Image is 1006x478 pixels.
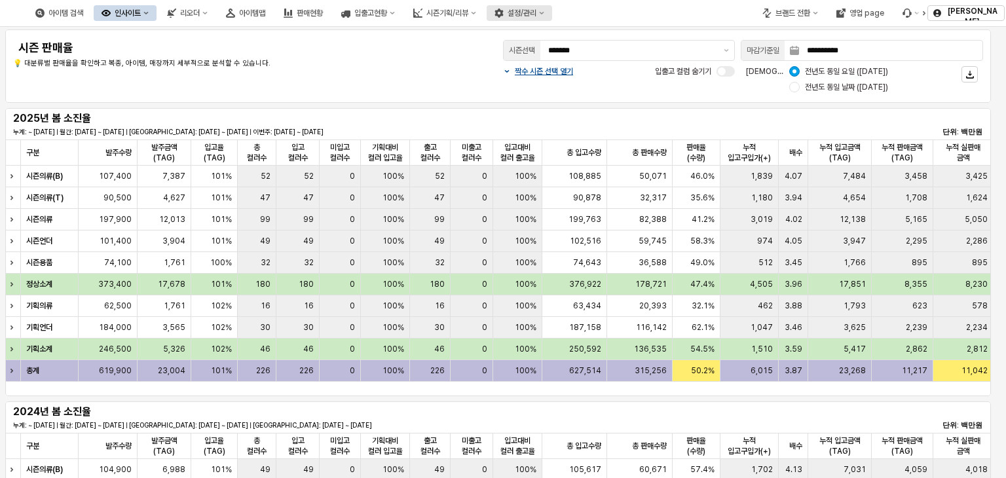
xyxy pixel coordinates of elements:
span: 100% [382,464,404,475]
button: 아이템맵 [218,5,273,21]
span: 총 판매수량 [632,147,667,158]
span: 102% [211,344,232,354]
span: 46 [260,344,270,354]
div: Expand row [5,209,22,230]
span: 전년도 동일 날짜 ([DATE]) [805,82,888,92]
span: [DEMOGRAPHIC_DATA] 기준: [746,67,851,76]
span: 누적 입고구입가(+) [726,435,773,456]
font: 입출고현황 [354,9,387,18]
span: 2,812 [967,344,988,354]
span: 입출고 컬럼 숨기기 [655,67,711,76]
span: 3.46 [785,322,802,333]
span: 50,071 [639,171,667,181]
div: 시즌기획/리뷰 [405,5,484,21]
font: 시즌기획/리뷰 [426,9,468,18]
span: 100% [515,464,536,475]
span: 49 [303,236,314,246]
span: 52 [304,171,314,181]
span: 0 [350,171,355,181]
span: 누적 입고구입가(+) [726,142,773,163]
span: 0 [350,236,355,246]
button: 제안 사항 표시 [718,41,734,60]
span: 101% [211,214,232,225]
span: 627,514 [569,365,601,376]
div: Expand row [5,252,22,273]
div: Expand row [5,339,22,359]
span: 100% [515,322,536,333]
span: 총 입고수량 [567,441,601,451]
button: 영업 page [829,5,892,21]
span: 2,239 [906,322,927,333]
span: 발주수량 [105,441,132,451]
span: 47 [260,193,270,203]
span: 99 [260,214,270,225]
span: 1,047 [751,322,773,333]
p: 단위: 백만원 [902,420,982,431]
span: 895 [912,257,927,268]
span: 입고대비 컬러 출고율 [498,435,536,456]
span: 0 [482,279,487,289]
span: 3.45 [785,257,802,268]
span: 376,922 [569,279,601,289]
span: 512 [758,257,773,268]
div: Expand row [5,274,22,295]
span: 49 [303,464,314,475]
div: Expand row [5,230,22,251]
span: 5,165 [905,214,927,225]
span: 0 [350,301,355,311]
span: 246,500 [99,344,132,354]
span: 100% [210,257,232,268]
span: 35.6% [690,193,715,203]
span: 총 컬러수 [243,142,270,163]
span: 619,900 [99,365,132,376]
span: 발주금액(TAG) [143,142,185,163]
span: 105,617 [569,464,601,475]
span: 3,625 [844,322,866,333]
span: 100% [515,257,536,268]
span: 0 [482,171,487,181]
button: 인사이트 [94,5,157,21]
span: 4,505 [750,279,773,289]
span: 100% [382,365,404,376]
p: 💡 대분류별 판매율을 확인하고 복종, 아이템, 매장까지 세부적으로 분석할 수 있습니다. [13,58,417,69]
span: 974 [757,236,773,246]
span: 8,355 [904,279,927,289]
span: 5,326 [163,344,185,354]
span: 총 입고수량 [567,147,601,158]
span: 16 [435,301,445,311]
span: 49 [434,464,445,475]
button: 짝수 시즌 선택 열기 [503,66,573,77]
span: 100% [515,171,536,181]
span: 100% [382,301,404,311]
span: 누적 판매금액(TAG) [877,142,927,163]
span: 32,317 [640,193,667,203]
span: 462 [758,301,773,311]
span: 30 [260,322,270,333]
button: [PERSON_NAME] [927,5,1005,21]
strong: 시즌의류 [26,215,52,224]
span: 17,678 [158,279,185,289]
span: 107,400 [99,171,132,181]
span: 3,565 [162,322,185,333]
span: 2,234 [966,322,988,333]
h5: 2024년 봄 소진율 [13,405,175,418]
span: 226 [256,365,270,376]
span: 미출고 컬러수 [456,435,487,456]
span: 100% [382,344,404,354]
span: 2,862 [906,344,927,354]
span: 49 [260,464,270,475]
span: 63,434 [573,301,601,311]
span: 32.1% [692,301,715,311]
div: 마감기준일 [747,44,779,57]
strong: 시즌언더 [26,236,52,246]
span: 100% [515,301,536,311]
button: 입출고현황 [333,5,403,21]
div: 리오더 [159,5,215,21]
span: 180 [255,279,270,289]
button: 설정/관리 [487,5,552,21]
span: 미입고 컬러수 [325,142,355,163]
span: 11,217 [902,365,927,376]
